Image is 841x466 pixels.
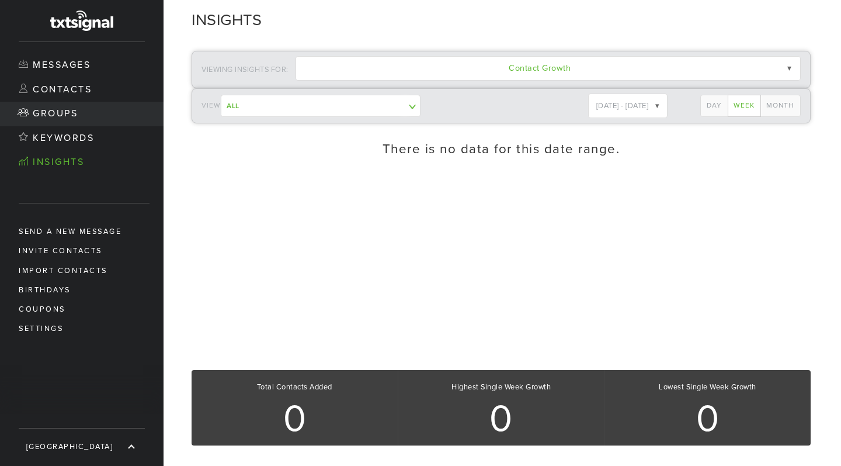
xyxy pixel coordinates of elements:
p: Contact Growth [296,56,801,81]
a: Week [728,95,761,117]
h3: There is no data for this date range. [192,142,811,157]
label: Viewing Insights For: [201,57,289,83]
div: 0 [192,392,398,446]
div: 0 [604,392,811,446]
div: 0 [398,392,604,446]
a: Month [760,95,801,117]
a: Day [700,95,728,117]
div: Total Contacts Added [192,382,398,392]
div: Highest Single Week Growth [398,382,604,392]
div: Lowest Single Week Growth [604,382,811,392]
div: View [201,95,401,117]
div: [DATE] - [DATE] [588,94,668,118]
